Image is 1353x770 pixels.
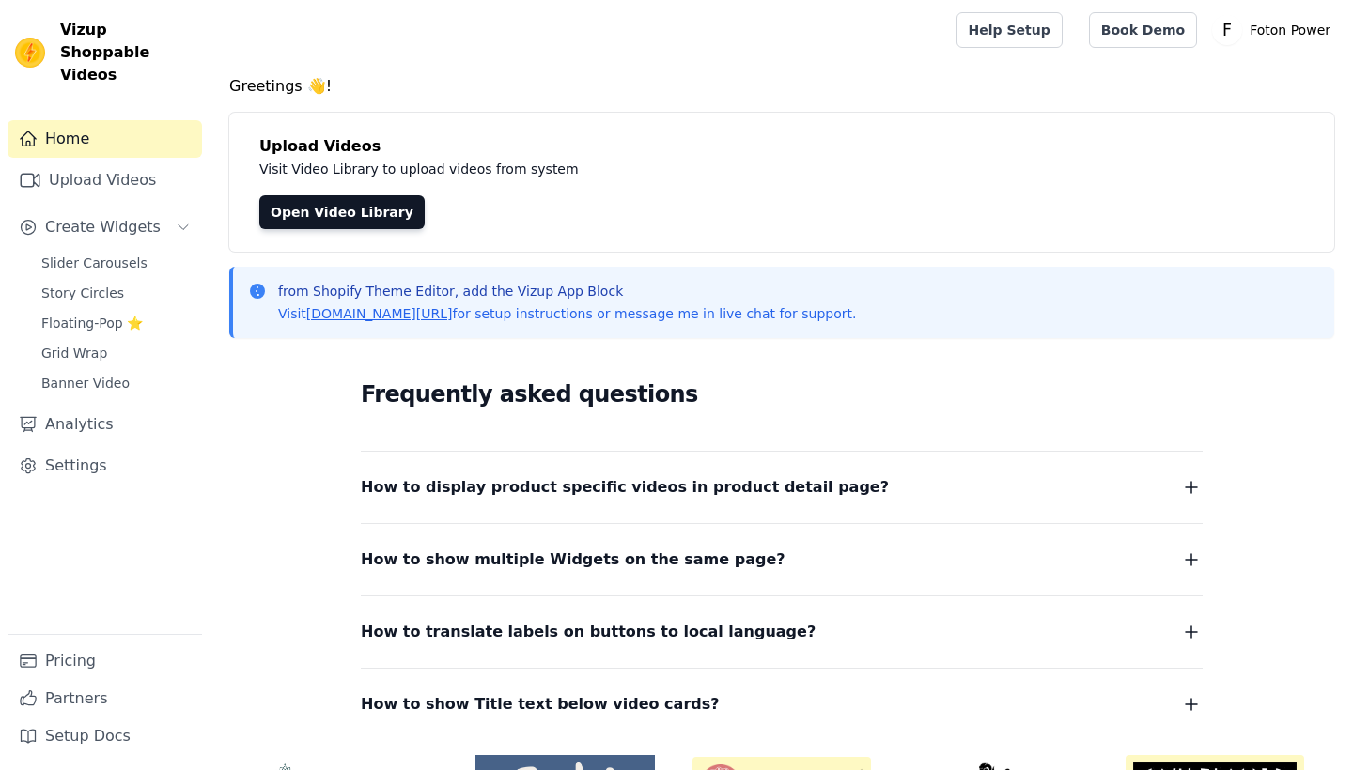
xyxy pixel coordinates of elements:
a: Partners [8,680,202,717]
img: Vizup [15,38,45,68]
button: How to translate labels on buttons to local language? [361,619,1203,645]
button: F Foton Power [1212,13,1338,47]
a: Banner Video [30,370,202,396]
p: Visit for setup instructions or message me in live chat for support. [278,304,856,323]
a: Story Circles [30,280,202,306]
span: How to show multiple Widgets on the same page? [361,547,785,573]
a: Settings [8,447,202,485]
a: [DOMAIN_NAME][URL] [306,306,453,321]
h2: Frequently asked questions [361,376,1203,413]
h4: Greetings 👋! [229,75,1334,98]
button: How to display product specific videos in product detail page? [361,474,1203,500]
p: from Shopify Theme Editor, add the Vizup App Block [278,282,856,300]
span: How to show Title text below video cards? [361,691,720,717]
a: Analytics [8,406,202,443]
span: Vizup Shoppable Videos [60,19,194,86]
span: Grid Wrap [41,344,107,362]
a: Setup Docs [8,717,202,755]
span: Banner Video [41,374,130,393]
span: Create Widgets [45,216,161,239]
text: F [1222,21,1232,39]
a: Grid Wrap [30,340,202,366]
p: Foton Power [1242,13,1338,47]
p: Visit Video Library to upload videos from system [259,158,1101,180]
a: Slider Carousels [30,250,202,276]
span: How to translate labels on buttons to local language? [361,619,816,645]
button: How to show multiple Widgets on the same page? [361,547,1203,573]
h4: Upload Videos [259,135,1304,158]
button: How to show Title text below video cards? [361,691,1203,717]
a: Book Demo [1089,12,1197,48]
a: Open Video Library [259,195,425,229]
a: Pricing [8,642,202,680]
a: Help Setup [956,12,1063,48]
a: Upload Videos [8,162,202,199]
span: Slider Carousels [41,254,148,272]
span: How to display product specific videos in product detail page? [361,474,889,500]
a: Floating-Pop ⭐ [30,310,202,336]
span: Floating-Pop ⭐ [41,314,143,332]
span: Story Circles [41,284,124,302]
a: Home [8,120,202,158]
button: Create Widgets [8,208,202,246]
